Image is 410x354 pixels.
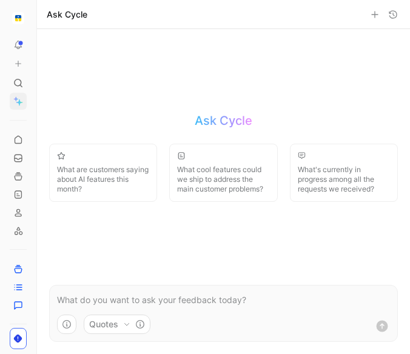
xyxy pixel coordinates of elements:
[298,165,390,194] span: What's currently in progress among all the requests we received?
[47,8,87,21] h1: Ask Cycle
[84,315,150,334] button: Quotes
[169,144,277,202] button: What cool features could we ship to address the main customer problems?
[177,165,269,194] span: What cool features could we ship to address the main customer problems?
[57,165,149,194] span: What are customers saying about AI features this month?
[195,112,252,129] h2: Ask Cycle
[12,12,24,24] img: Omnisend
[10,10,27,27] button: Omnisend
[290,144,398,202] button: What's currently in progress among all the requests we received?
[49,144,157,202] button: What are customers saying about AI features this month?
